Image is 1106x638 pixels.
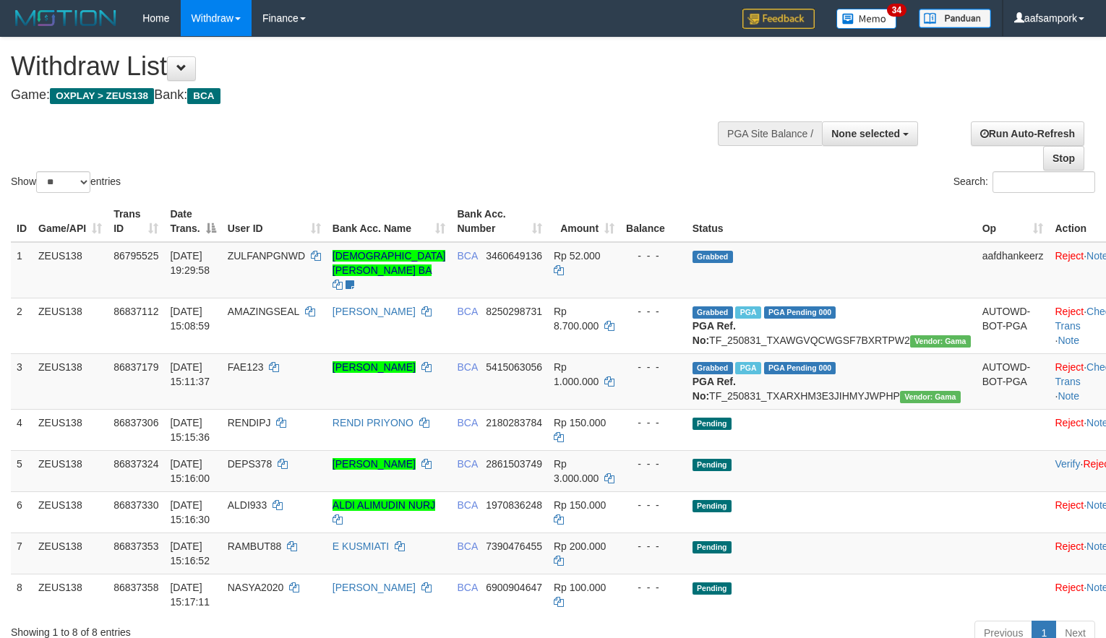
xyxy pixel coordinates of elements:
[187,88,220,104] span: BCA
[626,304,681,319] div: - - -
[113,458,158,470] span: 86837324
[333,361,416,373] a: [PERSON_NAME]
[33,450,108,491] td: ZEUS138
[170,582,210,608] span: [DATE] 15:17:11
[113,306,158,317] span: 86837112
[113,540,158,552] span: 86837353
[33,574,108,615] td: ZEUS138
[11,533,33,574] td: 7
[228,582,284,593] span: NASYA2020
[333,250,446,276] a: [DEMOGRAPHIC_DATA][PERSON_NAME] BA
[228,306,299,317] span: AMAZINGSEAL
[11,491,33,533] td: 6
[735,362,760,374] span: Marked by aafnoeunsreypich
[457,306,477,317] span: BCA
[620,201,687,242] th: Balance
[113,361,158,373] span: 86837179
[33,409,108,450] td: ZEUS138
[718,121,822,146] div: PGA Site Balance /
[113,582,158,593] span: 86837358
[457,499,477,511] span: BCA
[11,353,33,409] td: 3
[457,417,477,428] span: BCA
[910,335,971,348] span: Vendor URL: https://trx31.1velocity.biz
[228,499,267,511] span: ALDI933
[626,360,681,374] div: - - -
[764,362,836,374] span: PGA Pending
[735,306,760,319] span: Marked by aafnoeunsreypich
[486,582,542,593] span: Copy 6900904647 to clipboard
[50,88,154,104] span: OXPLAY > ZEUS138
[548,201,620,242] th: Amount: activate to sort column ascending
[228,361,264,373] span: FAE123
[822,121,918,146] button: None selected
[36,171,90,193] select: Showentries
[554,250,601,262] span: Rp 52.000
[113,417,158,428] span: 86837306
[486,250,542,262] span: Copy 3460649136 to clipboard
[333,499,435,511] a: ALDI ALIMUDIN NURJ
[486,417,542,428] span: Copy 2180283784 to clipboard
[11,52,723,81] h1: Withdraw List
[457,250,477,262] span: BCA
[693,376,736,402] b: PGA Ref. No:
[977,201,1050,242] th: Op: activate to sort column ascending
[170,306,210,332] span: [DATE] 15:08:59
[451,201,548,242] th: Bank Acc. Number: activate to sort column ascending
[953,171,1095,193] label: Search:
[333,458,416,470] a: [PERSON_NAME]
[1055,306,1084,317] a: Reject
[626,498,681,512] div: - - -
[170,250,210,276] span: [DATE] 19:29:58
[333,306,416,317] a: [PERSON_NAME]
[457,582,477,593] span: BCA
[486,540,542,552] span: Copy 7390476455 to clipboard
[11,171,121,193] label: Show entries
[693,251,733,263] span: Grabbed
[11,409,33,450] td: 4
[693,541,732,553] span: Pending
[33,298,108,353] td: ZEUS138
[693,582,732,595] span: Pending
[626,539,681,553] div: - - -
[554,306,599,332] span: Rp 8.700.000
[626,249,681,263] div: - - -
[1058,335,1079,346] a: Note
[554,540,606,552] span: Rp 200.000
[836,9,897,29] img: Button%20Memo.svg
[457,458,477,470] span: BCA
[457,540,477,552] span: BCA
[693,459,732,471] span: Pending
[486,458,542,470] span: Copy 2861503749 to clipboard
[170,361,210,387] span: [DATE] 15:11:37
[228,417,271,428] span: RENDIPJ
[977,242,1050,298] td: aafdhankeerz
[887,4,906,17] span: 34
[170,458,210,484] span: [DATE] 15:16:00
[554,458,599,484] span: Rp 3.000.000
[687,353,977,409] td: TF_250831_TXARXHM3E3JIHMYJWPHP
[333,417,413,428] a: RENDI PRIYONO
[33,491,108,533] td: ZEUS138
[11,574,33,615] td: 8
[11,242,33,298] td: 1
[222,201,327,242] th: User ID: activate to sort column ascending
[554,361,599,387] span: Rp 1.000.000
[693,362,733,374] span: Grabbed
[11,298,33,353] td: 2
[626,457,681,471] div: - - -
[993,171,1095,193] input: Search:
[626,415,681,430] div: - - -
[693,320,736,346] b: PGA Ref. No:
[113,499,158,511] span: 86837330
[113,250,158,262] span: 86795525
[327,201,452,242] th: Bank Acc. Name: activate to sort column ascending
[687,298,977,353] td: TF_250831_TXAWGVQCWGSF7BXRTPW2
[693,500,732,512] span: Pending
[486,306,542,317] span: Copy 8250298731 to clipboard
[742,9,815,29] img: Feedback.jpg
[33,201,108,242] th: Game/API: activate to sort column ascending
[1055,361,1084,373] a: Reject
[108,201,164,242] th: Trans ID: activate to sort column ascending
[626,580,681,595] div: - - -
